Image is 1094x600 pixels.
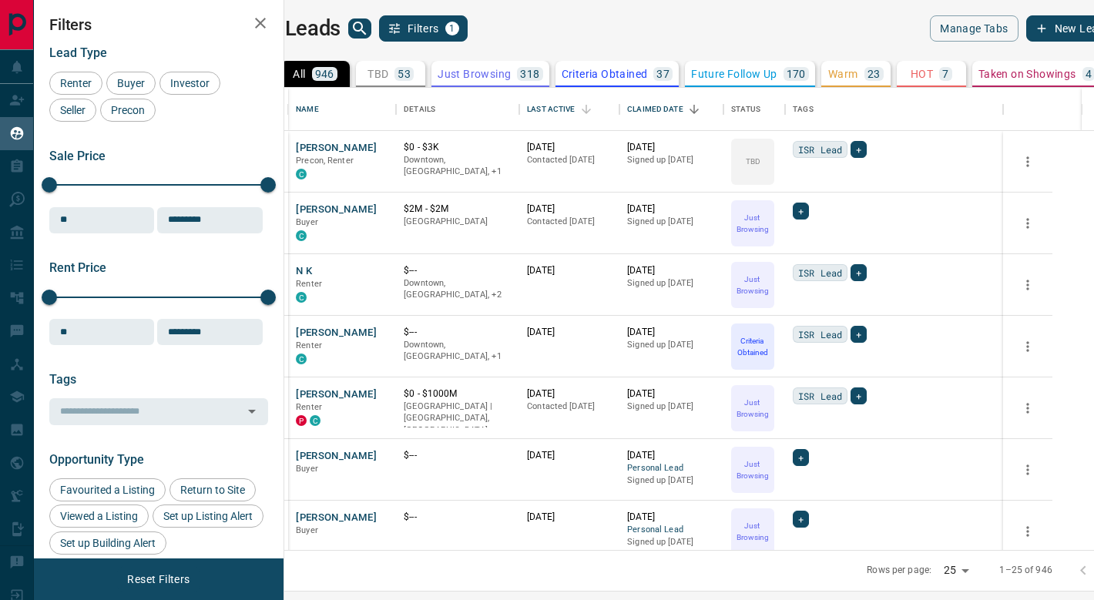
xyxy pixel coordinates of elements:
[867,564,931,577] p: Rows per page:
[938,559,975,582] div: 25
[296,217,318,227] span: Buyer
[55,77,97,89] span: Renter
[296,511,377,525] button: [PERSON_NAME]
[404,141,512,154] p: $0 - $3K
[733,458,773,481] p: Just Browsing
[520,69,539,79] p: 318
[49,260,106,275] span: Rent Price
[296,264,312,279] button: N K
[527,141,612,154] p: [DATE]
[159,72,220,95] div: Investor
[296,402,322,412] span: Renter
[404,264,512,277] p: $---
[856,327,861,342] span: +
[296,326,377,340] button: [PERSON_NAME]
[404,511,512,524] p: $---
[1016,150,1039,173] button: more
[296,169,307,179] div: condos.ca
[296,203,377,217] button: [PERSON_NAME]
[49,504,149,528] div: Viewed a Listing
[296,230,307,241] div: condos.ca
[404,326,512,339] p: $---
[798,511,804,527] span: +
[527,203,612,216] p: [DATE]
[798,203,804,219] span: +
[793,203,809,220] div: +
[1086,69,1092,79] p: 4
[733,335,773,358] p: Criteria Obtained
[627,203,716,216] p: [DATE]
[1016,520,1039,543] button: more
[733,273,773,297] p: Just Browsing
[293,69,305,79] p: All
[785,88,1003,131] div: Tags
[527,449,612,462] p: [DATE]
[296,415,307,426] div: property.ca
[55,484,160,496] span: Favourited a Listing
[627,462,716,475] span: Personal Lead
[627,511,716,524] p: [DATE]
[798,450,804,465] span: +
[733,520,773,543] p: Just Browsing
[315,69,334,79] p: 946
[379,15,468,42] button: Filters1
[527,264,612,277] p: [DATE]
[296,279,322,289] span: Renter
[153,504,263,528] div: Set up Listing Alert
[627,326,716,339] p: [DATE]
[49,149,106,163] span: Sale Price
[851,141,867,158] div: +
[999,564,1052,577] p: 1–25 of 946
[1016,458,1039,481] button: more
[404,203,512,216] p: $2M - $2M
[746,156,760,167] p: TBD
[49,452,144,467] span: Opportunity Type
[1016,273,1039,297] button: more
[49,15,268,34] h2: Filters
[683,99,705,120] button: Sort
[438,69,511,79] p: Just Browsing
[978,69,1076,79] p: Taken on Showings
[49,72,102,95] div: Renter
[851,387,867,404] div: +
[310,415,320,426] div: condos.ca
[296,525,318,535] span: Buyer
[856,142,861,157] span: +
[367,69,388,79] p: TBD
[619,88,723,131] div: Claimed Date
[787,69,806,79] p: 170
[106,104,150,116] span: Precon
[296,449,377,464] button: [PERSON_NAME]
[527,216,612,228] p: Contacted [DATE]
[733,397,773,420] p: Just Browsing
[793,449,809,466] div: +
[851,326,867,343] div: +
[930,15,1018,42] button: Manage Tabs
[49,478,166,501] div: Favourited a Listing
[798,142,842,157] span: ISR Lead
[296,141,377,156] button: [PERSON_NAME]
[793,511,809,528] div: +
[731,88,760,131] div: Status
[527,326,612,339] p: [DATE]
[404,277,512,301] p: West End, Toronto
[793,88,814,131] div: Tags
[798,327,842,342] span: ISR Lead
[112,77,150,89] span: Buyer
[627,401,716,413] p: Signed up [DATE]
[627,88,683,131] div: Claimed Date
[404,401,512,437] p: [GEOGRAPHIC_DATA] | [GEOGRAPHIC_DATA], [GEOGRAPHIC_DATA]
[911,69,933,79] p: HOT
[627,277,716,290] p: Signed up [DATE]
[288,88,396,131] div: Name
[627,474,716,487] p: Signed up [DATE]
[691,69,777,79] p: Future Follow Up
[55,510,143,522] span: Viewed a Listing
[656,69,669,79] p: 37
[49,45,107,60] span: Lead Type
[404,339,512,363] p: Toronto
[527,154,612,166] p: Contacted [DATE]
[49,372,76,387] span: Tags
[49,99,96,122] div: Seller
[828,69,858,79] p: Warm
